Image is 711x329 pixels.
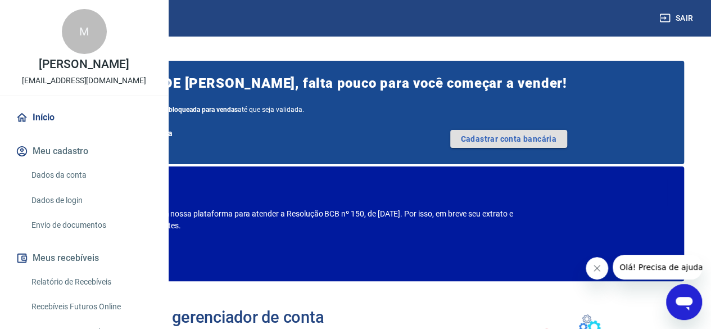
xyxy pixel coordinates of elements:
[450,130,567,148] a: Cadastrar conta bancária
[27,271,155,294] a: Relatório de Recebíveis
[27,295,155,318] a: Recebíveis Futuros Online
[666,284,702,320] iframe: Botão para abrir a janela de mensagens
[49,74,662,92] span: [PERSON_NAME] DE [PERSON_NAME], falta pouco para você começar a vender!
[613,255,702,280] iframe: Mensagem da empresa
[13,105,155,130] a: Início
[169,106,238,114] b: bloqueada para vendas
[13,246,155,271] button: Meus recebíveis
[27,164,155,187] a: Dados da conta
[49,106,662,114] span: Por segurança, sua conta permanecerá até que seja validada.
[657,8,698,29] button: Sair
[586,257,608,280] iframe: Fechar mensagem
[13,139,155,164] button: Meu cadastro
[7,8,94,17] span: Olá! Precisa de ajuda?
[27,214,155,237] a: Envio de documentos
[44,208,542,232] p: Estamos realizando adequações em nossa plataforma para atender a Resolução BCB nº 150, de [DATE]....
[39,58,129,70] p: [PERSON_NAME]
[62,9,107,54] div: M
[27,189,155,212] a: Dados de login
[22,75,146,87] p: [EMAIL_ADDRESS][DOMAIN_NAME]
